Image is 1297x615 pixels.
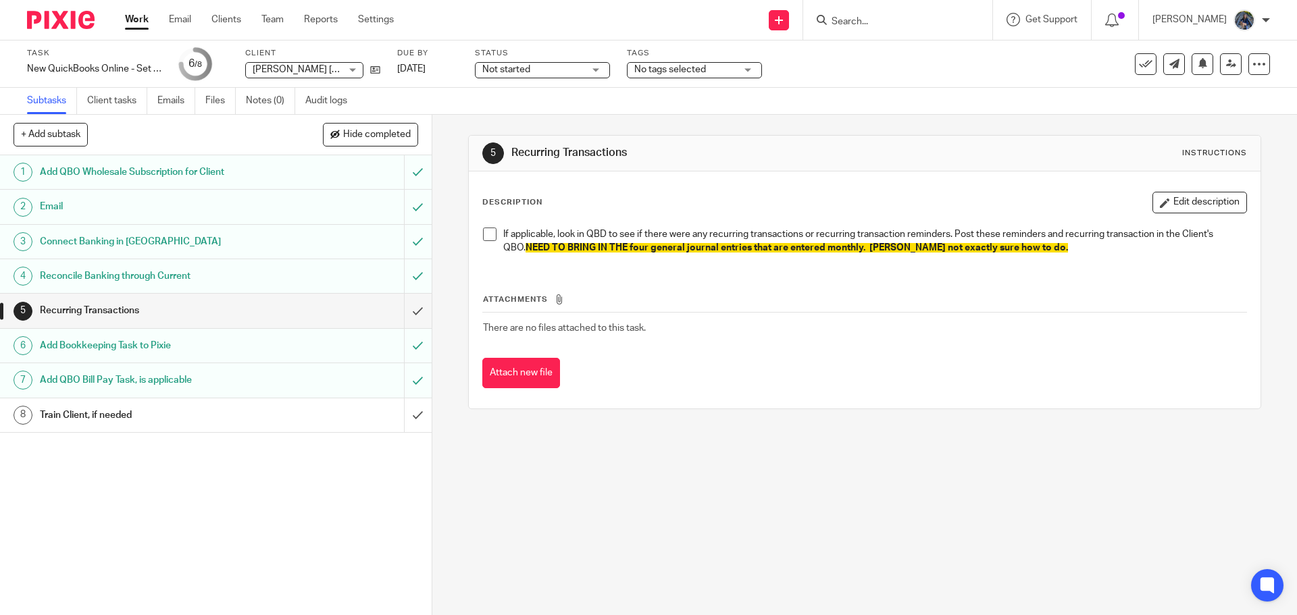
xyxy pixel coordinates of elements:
a: Client tasks [87,88,147,114]
p: [PERSON_NAME] [1152,13,1227,26]
span: NEED TO BRING IN THE four general journal entries that are entered monthly. [PERSON_NAME] not exa... [526,243,1068,252]
div: 7 [14,371,32,390]
label: Task [27,48,162,59]
span: Hide completed [343,130,411,140]
span: [PERSON_NAME] [PERSON_NAME] Building Corp [253,65,462,74]
input: Search [830,16,952,28]
div: 8 [14,406,32,425]
h1: Add QBO Wholesale Subscription for Client [40,162,274,182]
a: Team [261,13,284,26]
h1: Reconcile Banking through Current [40,266,274,286]
h1: Train Client, if needed [40,405,274,425]
label: Status [475,48,610,59]
button: Hide completed [323,123,418,146]
span: There are no files attached to this task. [483,323,646,333]
a: Email [169,13,191,26]
a: Files [205,88,236,114]
a: Work [125,13,149,26]
label: Due by [397,48,458,59]
span: Get Support [1025,15,1077,24]
p: If applicable, look in QBD to see if there were any recurring transactions or recurring transacti... [503,228,1246,255]
div: 4 [14,267,32,286]
div: 2 [14,198,32,217]
img: 20210918_184149%20(2).jpg [1234,9,1255,31]
a: Reports [304,13,338,26]
a: Settings [358,13,394,26]
h1: Connect Banking in [GEOGRAPHIC_DATA] [40,232,274,252]
div: New QuickBooks Online - Set Up [27,62,162,76]
p: Description [482,197,542,208]
a: Emails [157,88,195,114]
h1: Recurring Transactions [511,146,894,160]
h1: Add Bookkeeping Task to Pixie [40,336,274,356]
a: Subtasks [27,88,77,114]
h1: Email [40,196,274,217]
div: 3 [14,232,32,251]
button: Attach new file [482,358,560,388]
button: Edit description [1152,192,1247,213]
div: 5 [482,142,504,164]
span: Not started [482,65,530,74]
h1: Add QBO Bill Pay Task, is applicable [40,370,274,390]
label: Tags [627,48,762,59]
span: Attachments [483,296,548,303]
span: No tags selected [634,65,706,74]
img: Pixie [27,11,95,29]
small: /8 [195,61,202,68]
label: Client [245,48,380,59]
a: Audit logs [305,88,357,114]
button: + Add subtask [14,123,88,146]
a: Notes (0) [246,88,295,114]
div: 1 [14,163,32,182]
span: [DATE] [397,64,426,74]
a: Clients [211,13,241,26]
div: 5 [14,302,32,321]
div: Instructions [1182,148,1247,159]
div: 6 [14,336,32,355]
div: 6 [188,56,202,72]
h1: Recurring Transactions [40,300,274,321]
